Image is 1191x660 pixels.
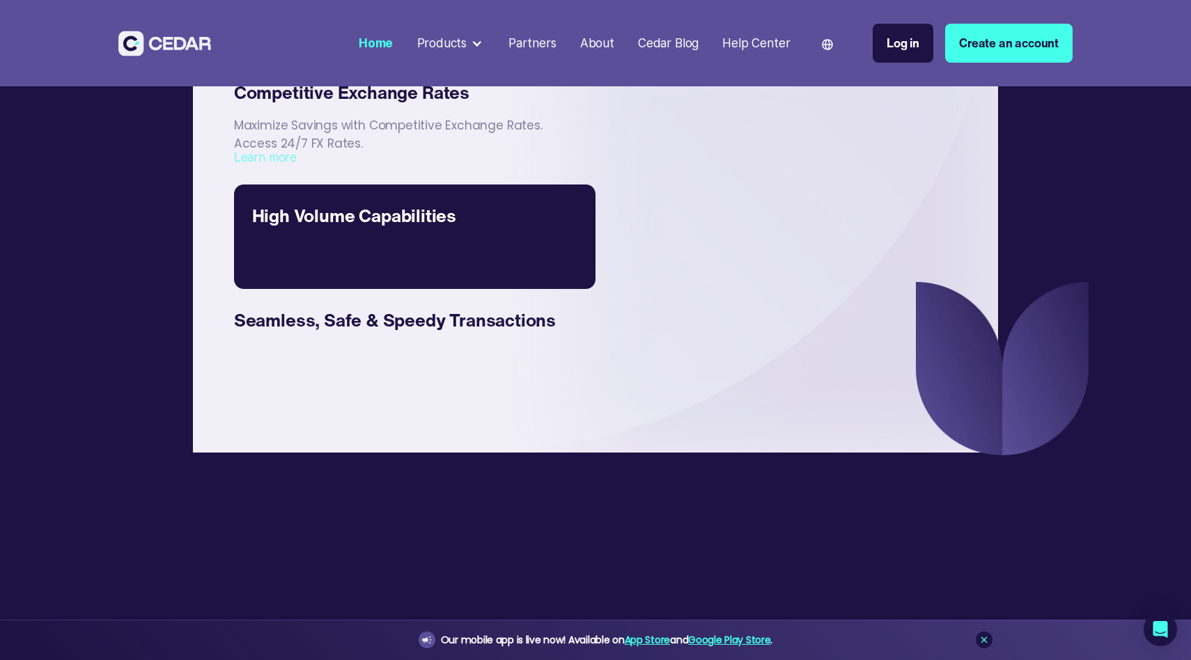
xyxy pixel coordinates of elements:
[359,34,393,52] div: Home
[722,34,790,52] div: Help Center
[353,27,399,59] a: Home
[1144,613,1177,646] div: Open Intercom Messenger
[421,634,433,645] img: announcement
[574,27,620,59] a: About
[234,148,577,166] div: Learn more
[234,306,577,333] div: Seamless, Safe & Speedy Transactions
[945,24,1073,63] a: Create an account
[873,24,933,63] a: Log in
[717,27,796,59] a: Help Center
[441,631,772,649] div: Our mobile app is live now! Available on and .
[580,34,614,52] div: About
[822,39,833,50] img: world icon
[234,79,577,106] div: Competitive Exchange Rates
[688,633,770,647] a: Google Play Store
[887,34,919,52] div: Log in
[508,34,556,52] div: Partners
[625,633,670,647] a: App Store
[411,29,490,58] div: Products
[638,34,699,52] div: Cedar Blog
[502,27,562,59] a: Partners
[252,202,578,229] div: High Volume Capabilities
[417,34,467,52] div: Products
[234,105,560,148] div: Maximize Savings with Competitive Exchange Rates. Access 24/7 FX Rates.
[632,27,705,59] a: Cedar Blog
